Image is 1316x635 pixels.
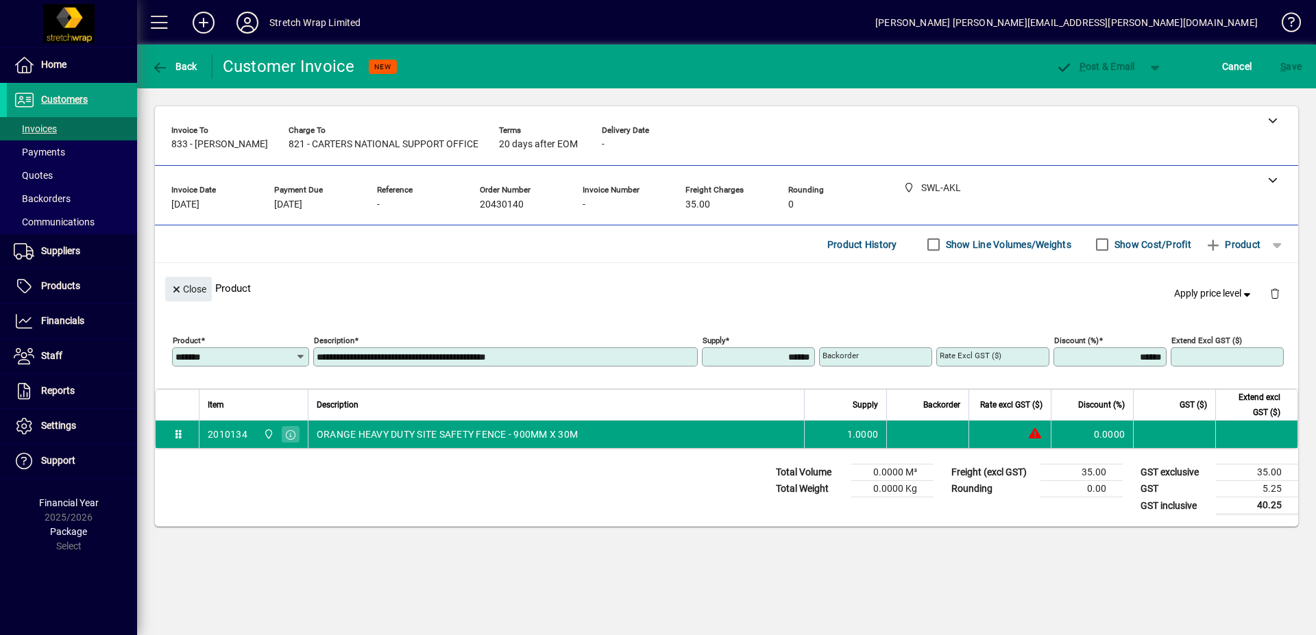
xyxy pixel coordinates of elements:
[1219,54,1256,79] button: Cancel
[7,187,137,210] a: Backorders
[148,54,201,79] button: Back
[7,164,137,187] a: Quotes
[1216,464,1298,481] td: 35.00
[151,61,197,72] span: Back
[50,526,87,537] span: Package
[703,336,725,345] mat-label: Supply
[822,232,903,257] button: Product History
[223,55,355,77] div: Customer Invoice
[41,59,66,70] span: Home
[41,315,84,326] span: Financials
[1054,336,1099,345] mat-label: Discount (%)
[14,170,53,181] span: Quotes
[7,269,137,303] a: Products
[1258,287,1291,299] app-page-header-button: Delete
[480,199,524,210] span: 20430140
[1171,336,1242,345] mat-label: Extend excl GST ($)
[171,278,206,301] span: Close
[1051,421,1133,448] td: 0.0000
[1134,497,1216,514] td: GST inclusive
[7,210,137,234] a: Communications
[41,455,75,466] span: Support
[1134,464,1216,481] td: GST exclusive
[1216,481,1298,497] td: 5.25
[1080,61,1086,72] span: P
[41,280,80,291] span: Products
[769,481,851,497] td: Total Weight
[137,54,212,79] app-page-header-button: Back
[853,397,878,412] span: Supply
[41,94,88,105] span: Customers
[7,444,137,478] a: Support
[1056,61,1135,72] span: ost & Email
[685,199,710,210] span: 35.00
[226,10,269,35] button: Profile
[1040,481,1123,497] td: 0.00
[1222,55,1252,77] span: Cancel
[14,216,95,227] span: Communications
[14,193,71,204] span: Backorders
[260,427,276,442] span: SWL-AKL
[769,464,851,481] td: Total Volume
[945,464,1040,481] td: Freight (excl GST)
[274,199,302,210] span: [DATE]
[1277,54,1305,79] button: Save
[208,397,224,412] span: Item
[41,420,76,431] span: Settings
[14,147,65,158] span: Payments
[171,139,268,150] span: 833 - [PERSON_NAME]
[171,199,199,210] span: [DATE]
[14,123,57,134] span: Invoices
[602,139,605,150] span: -
[7,304,137,338] a: Financials
[289,139,478,150] span: 821 - CARTERS NATIONAL SUPPORT OFFICE
[940,351,1001,360] mat-label: Rate excl GST ($)
[980,397,1043,412] span: Rate excl GST ($)
[7,234,137,269] a: Suppliers
[173,336,201,345] mat-label: Product
[377,199,380,210] span: -
[822,351,859,360] mat-label: Backorder
[583,199,585,210] span: -
[7,339,137,373] a: Staff
[7,48,137,82] a: Home
[1205,234,1260,256] span: Product
[7,117,137,140] a: Invoices
[788,199,794,210] span: 0
[314,336,354,345] mat-label: Description
[1049,54,1142,79] button: Post & Email
[1180,397,1207,412] span: GST ($)
[155,263,1298,313] div: Product
[1112,238,1191,251] label: Show Cost/Profit
[374,62,391,71] span: NEW
[7,374,137,408] a: Reports
[945,481,1040,497] td: Rounding
[269,12,361,34] div: Stretch Wrap Limited
[7,140,137,164] a: Payments
[1169,282,1259,306] button: Apply price level
[499,139,578,150] span: 20 days after EOM
[827,234,897,256] span: Product History
[165,277,212,301] button: Close
[41,245,80,256] span: Suppliers
[923,397,960,412] span: Backorder
[1280,61,1286,72] span: S
[1078,397,1125,412] span: Discount (%)
[1280,55,1302,77] span: ave
[162,282,215,295] app-page-header-button: Close
[875,12,1258,34] div: [PERSON_NAME] [PERSON_NAME][EMAIL_ADDRESS][PERSON_NAME][DOMAIN_NAME]
[182,10,226,35] button: Add
[1216,497,1298,514] td: 40.25
[41,385,75,396] span: Reports
[943,238,1071,251] label: Show Line Volumes/Weights
[851,464,934,481] td: 0.0000 M³
[851,481,934,497] td: 0.0000 Kg
[1174,286,1254,301] span: Apply price level
[41,350,62,361] span: Staff
[847,427,879,441] span: 1.0000
[208,427,247,441] div: 2010134
[1224,390,1280,420] span: Extend excl GST ($)
[39,497,99,508] span: Financial Year
[1198,232,1267,257] button: Product
[1040,464,1123,481] td: 35.00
